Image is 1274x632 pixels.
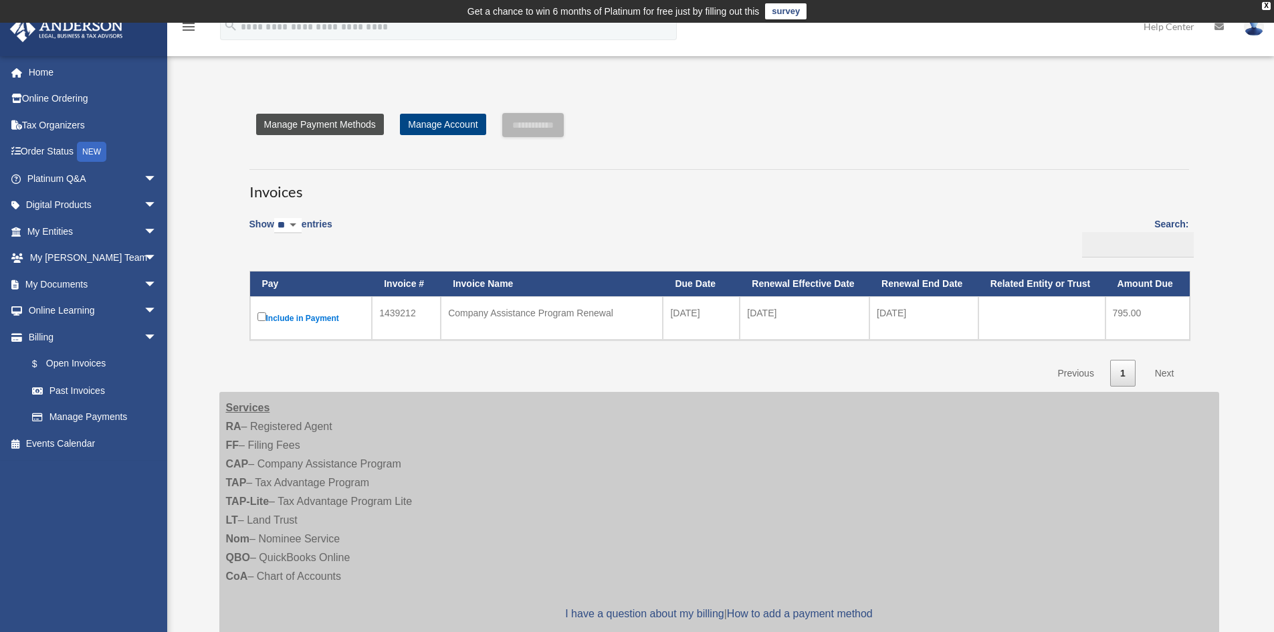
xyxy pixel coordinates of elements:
[765,3,807,19] a: survey
[257,310,365,326] label: Include in Payment
[1262,2,1271,10] div: close
[144,245,171,272] span: arrow_drop_down
[39,356,46,373] span: $
[257,312,266,321] input: Include in Payment
[181,23,197,35] a: menu
[19,377,171,404] a: Past Invoices
[372,272,441,296] th: Invoice #: activate to sort column ascending
[978,272,1105,296] th: Related Entity or Trust: activate to sort column ascending
[1077,216,1189,257] label: Search:
[1105,296,1190,340] td: 795.00
[372,296,441,340] td: 1439212
[1244,17,1264,36] img: User Pic
[144,218,171,245] span: arrow_drop_down
[9,165,177,192] a: Platinum Q&Aarrow_drop_down
[77,142,106,162] div: NEW
[1082,232,1194,257] input: Search:
[9,430,177,457] a: Events Calendar
[144,271,171,298] span: arrow_drop_down
[249,169,1189,203] h3: Invoices
[663,272,740,296] th: Due Date: activate to sort column ascending
[9,324,171,350] a: Billingarrow_drop_down
[226,570,248,582] strong: CoA
[9,218,177,245] a: My Entitiesarrow_drop_down
[9,245,177,272] a: My [PERSON_NAME] Teamarrow_drop_down
[144,192,171,219] span: arrow_drop_down
[1047,360,1103,387] a: Previous
[9,86,177,112] a: Online Ordering
[249,216,332,247] label: Show entries
[9,271,177,298] a: My Documentsarrow_drop_down
[565,608,724,619] a: I have a question about my billing
[226,514,238,526] strong: LT
[467,3,760,19] div: Get a chance to win 6 months of Platinum for free just by filling out this
[226,496,270,507] strong: TAP-Lite
[1110,360,1136,387] a: 1
[9,192,177,219] a: Digital Productsarrow_drop_down
[144,298,171,325] span: arrow_drop_down
[226,458,249,469] strong: CAP
[274,218,302,233] select: Showentries
[226,421,241,432] strong: RA
[226,402,270,413] strong: Services
[9,112,177,138] a: Tax Organizers
[400,114,486,135] a: Manage Account
[869,272,978,296] th: Renewal End Date: activate to sort column ascending
[250,272,373,296] th: Pay: activate to sort column descending
[144,324,171,351] span: arrow_drop_down
[441,272,663,296] th: Invoice Name: activate to sort column ascending
[256,114,384,135] a: Manage Payment Methods
[226,552,250,563] strong: QBO
[19,404,171,431] a: Manage Payments
[226,477,247,488] strong: TAP
[740,272,869,296] th: Renewal Effective Date: activate to sort column ascending
[869,296,978,340] td: [DATE]
[9,59,177,86] a: Home
[226,605,1212,623] p: |
[9,298,177,324] a: Online Learningarrow_drop_down
[1105,272,1190,296] th: Amount Due: activate to sort column ascending
[223,18,238,33] i: search
[448,304,655,322] div: Company Assistance Program Renewal
[1145,360,1184,387] a: Next
[9,138,177,166] a: Order StatusNEW
[6,16,127,42] img: Anderson Advisors Platinum Portal
[740,296,869,340] td: [DATE]
[727,608,873,619] a: How to add a payment method
[19,350,164,378] a: $Open Invoices
[144,165,171,193] span: arrow_drop_down
[226,533,250,544] strong: Nom
[226,439,239,451] strong: FF
[181,19,197,35] i: menu
[663,296,740,340] td: [DATE]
